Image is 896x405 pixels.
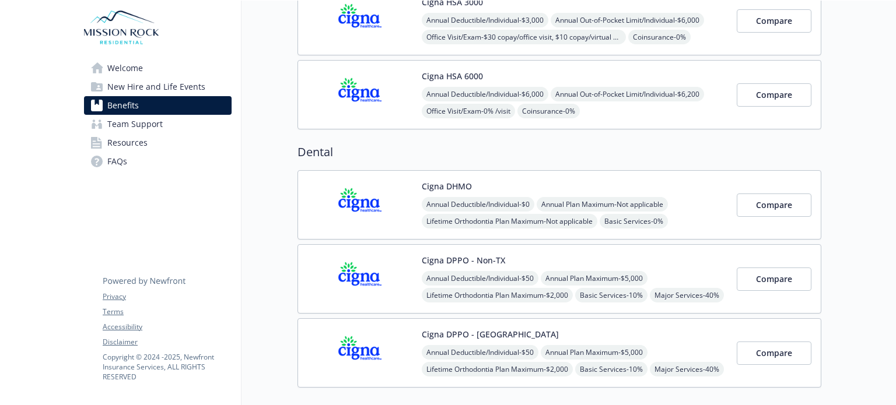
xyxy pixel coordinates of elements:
[756,15,792,26] span: Compare
[103,337,231,347] a: Disclaimer
[422,70,483,82] button: Cigna HSA 6000
[737,83,811,107] button: Compare
[551,87,704,101] span: Annual Out-of-Pocket Limit/Individual - $6,200
[107,152,127,171] span: FAQs
[756,347,792,358] span: Compare
[737,193,811,217] button: Compare
[107,115,163,133] span: Team Support
[422,87,548,101] span: Annual Deductible/Individual - $6,000
[600,214,668,228] span: Basic Services - 0%
[422,362,573,376] span: Lifetime Orthodontia Plan Maximum - $2,000
[307,254,412,304] img: CIGNA carrier logo
[737,9,811,33] button: Compare
[307,70,412,119] img: CIGNA carrier logo
[737,341,811,365] button: Compare
[517,104,580,118] span: Coinsurance - 0%
[756,199,792,210] span: Compare
[107,59,143,78] span: Welcome
[422,254,505,266] button: Cigna DPPO - Non-TX
[107,133,148,152] span: Resources
[422,180,472,192] button: Cigna DHMO
[307,180,412,230] img: CIGNA carrier logo
[628,30,691,44] span: Coinsurance - 0%
[297,143,821,161] h2: Dental
[422,104,515,118] span: Office Visit/Exam - 0% /visit
[422,328,559,340] button: Cigna DPPO - [GEOGRAPHIC_DATA]
[103,291,231,302] a: Privacy
[84,96,232,115] a: Benefits
[422,271,538,286] span: Annual Deductible/Individual - $50
[541,345,647,360] span: Annual Plan Maximum - $5,000
[537,197,668,212] span: Annual Plan Maximum - Not applicable
[84,152,232,171] a: FAQs
[307,328,412,378] img: CIGNA carrier logo
[422,30,626,44] span: Office Visit/Exam - $30 copay/office visit, $10 copay/virtual visit
[756,89,792,100] span: Compare
[422,214,597,228] span: Lifetime Orthodontia Plan Maximum - Not applicable
[756,273,792,284] span: Compare
[575,288,647,302] span: Basic Services - 10%
[103,322,231,332] a: Accessibility
[84,59,232,78] a: Welcome
[103,352,231,382] p: Copyright © 2024 - 2025 , Newfront Insurance Services, ALL RIGHTS RESERVED
[422,345,538,360] span: Annual Deductible/Individual - $50
[103,307,231,317] a: Terms
[422,197,534,212] span: Annual Deductible/Individual - $0
[107,78,205,96] span: New Hire and Life Events
[737,267,811,291] button: Compare
[422,288,573,302] span: Lifetime Orthodontia Plan Maximum - $2,000
[84,78,232,96] a: New Hire and Life Events
[650,362,724,376] span: Major Services - 40%
[551,13,704,27] span: Annual Out-of-Pocket Limit/Individual - $6,000
[650,288,724,302] span: Major Services - 40%
[422,13,548,27] span: Annual Deductible/Individual - $3,000
[541,271,647,286] span: Annual Plan Maximum - $5,000
[84,115,232,133] a: Team Support
[575,362,647,376] span: Basic Services - 10%
[107,96,139,115] span: Benefits
[84,133,232,152] a: Resources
